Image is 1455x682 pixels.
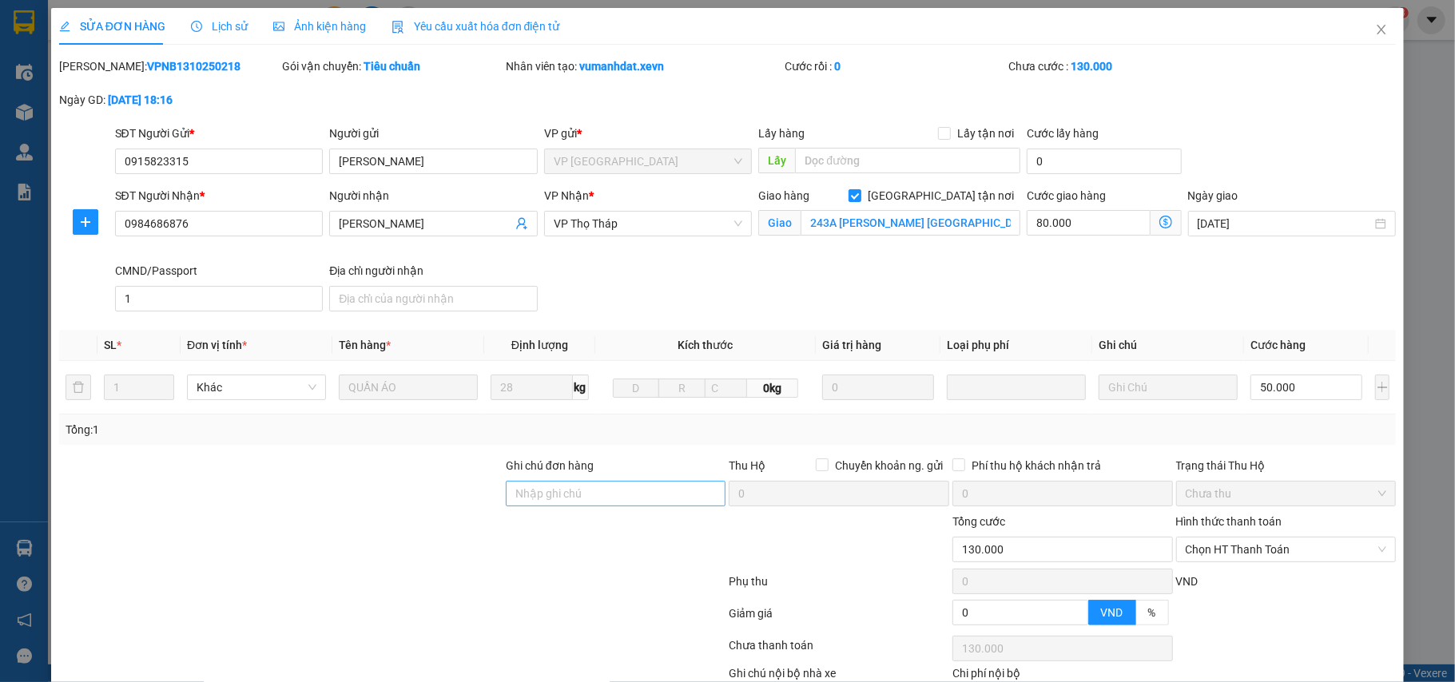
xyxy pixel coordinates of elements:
span: SỬA ĐƠN HÀNG [59,20,165,33]
span: VP Ninh Bình [554,149,743,173]
span: Cước hàng [1250,339,1306,351]
button: Close [1359,8,1404,53]
b: vumanhdat.xevn [579,60,664,73]
span: % [1148,606,1156,619]
input: D [613,379,660,398]
span: Phí thu hộ khách nhận trả [965,457,1107,474]
b: 130.000 [1071,60,1112,73]
div: Nhân viên tạo: [506,57,781,75]
label: Ngày giao [1188,189,1238,202]
span: 0kg [747,379,798,398]
input: VD: Bàn, Ghế [339,375,478,400]
input: Cước giao hàng [1027,210,1150,236]
th: Ghi chú [1092,330,1244,361]
b: [DATE] 18:16 [108,93,173,106]
span: SL [104,339,117,351]
img: icon [392,21,404,34]
span: Lấy [758,148,795,173]
span: Định lượng [511,339,568,351]
span: Giá trị hàng [822,339,881,351]
span: Yêu cầu xuất hóa đơn điện tử [392,20,560,33]
span: plus [74,216,97,228]
span: Ảnh kiện hàng [273,20,366,33]
input: Ghi chú đơn hàng [506,481,726,506]
div: Chưa thanh toán [727,636,951,664]
div: Gói vận chuyển: [282,57,503,75]
span: VND [1176,575,1199,588]
label: Hình thức thanh toán [1176,515,1282,528]
span: close [1375,23,1388,36]
span: Tên hàng [339,339,391,351]
span: Chọn HT Thanh Toán [1186,537,1387,561]
input: R [658,379,706,398]
span: Lấy hàng [758,127,805,140]
b: VPNB1310250218 [147,60,241,73]
span: clock-circle [191,21,202,32]
span: picture [273,21,284,32]
span: Kích thước [678,339,733,351]
span: user-add [515,217,528,230]
div: Trạng thái Thu Hộ [1176,457,1397,474]
button: plus [73,209,98,235]
div: SĐT Người Gửi [115,125,324,142]
span: Thu Hộ [729,459,765,472]
input: Ngày giao [1198,215,1373,232]
span: kg [573,375,589,400]
span: [GEOGRAPHIC_DATA] tận nơi [861,187,1020,204]
div: CMND/Passport [115,262,324,280]
span: Giao [758,210,801,236]
b: Tiêu chuẩn [364,60,420,73]
div: Người nhận [329,187,538,204]
div: Tổng: 1 [66,421,563,438]
span: VP Nhận [544,189,589,202]
input: Dọc đường [795,148,1020,173]
th: Loại phụ phí [940,330,1092,361]
div: Địa chỉ người nhận [329,262,538,280]
div: Ngày GD: [59,91,280,109]
span: Chưa thu [1186,482,1387,506]
button: delete [66,375,91,400]
input: Ghi Chú [1099,375,1238,400]
div: [PERSON_NAME]: [59,57,280,75]
div: Giảm giá [727,605,951,632]
div: Cước rồi : [785,57,1005,75]
div: SĐT Người Nhận [115,187,324,204]
button: plus [1375,375,1390,400]
label: Ghi chú đơn hàng [506,459,594,472]
span: Khác [197,375,316,399]
div: VP gửi [544,125,753,142]
div: Phụ thu [727,573,951,601]
span: VP Thọ Tháp [554,212,743,236]
span: Giao hàng [758,189,809,202]
label: Cước lấy hàng [1027,127,1099,140]
span: edit [59,21,70,32]
input: Địa chỉ của người nhận [329,286,538,311]
span: Đơn vị tính [187,339,247,351]
input: Giao tận nơi [801,210,1020,236]
span: Tổng cước [952,515,1005,528]
span: VND [1101,606,1123,619]
div: Chưa cước : [1008,57,1229,75]
b: 0 [834,60,841,73]
div: Người gửi [329,125,538,142]
span: Lấy tận nơi [951,125,1020,142]
span: Lịch sử [191,20,248,33]
label: Cước giao hàng [1027,189,1106,202]
input: 0 [822,375,934,400]
span: dollar-circle [1159,216,1172,228]
input: C [705,379,747,398]
input: Cước lấy hàng [1027,149,1181,174]
span: Chuyển khoản ng. gửi [829,457,949,474]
